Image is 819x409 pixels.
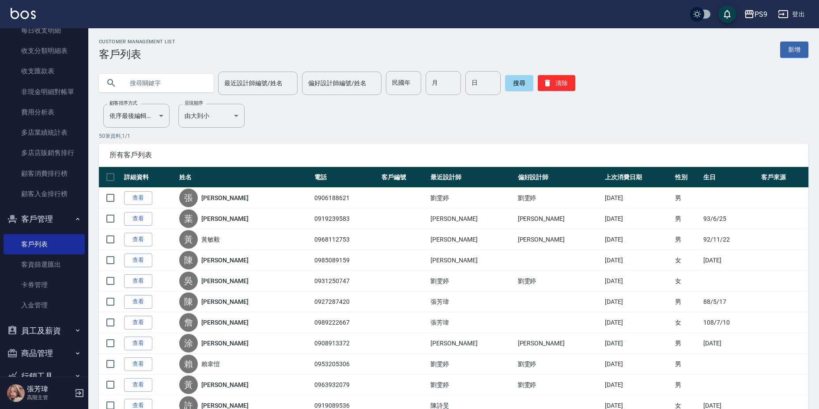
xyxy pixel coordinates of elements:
td: 0953205306 [312,354,379,375]
a: 顧客消費排行榜 [4,163,85,184]
td: 女 [673,250,701,271]
td: [DATE] [603,208,673,229]
td: [PERSON_NAME] [428,229,515,250]
p: 高階主管 [27,394,72,401]
th: 性別 [673,167,701,188]
a: 賴韋愷 [201,360,220,368]
a: 查看 [124,378,152,392]
div: 黃 [179,375,198,394]
td: 93/6/25 [701,208,759,229]
button: save [718,5,736,23]
a: 入金管理 [4,295,85,315]
div: 由大到小 [178,104,245,128]
td: 女 [673,312,701,333]
a: 查看 [124,337,152,350]
a: [PERSON_NAME] [201,318,248,327]
div: 詹 [179,313,198,332]
img: Person [7,384,25,402]
td: [PERSON_NAME] [516,333,603,354]
td: 男 [673,375,701,395]
th: 偏好設計師 [516,167,603,188]
a: 每日收支明細 [4,20,85,41]
th: 生日 [701,167,759,188]
th: 客戶編號 [379,167,429,188]
div: PS9 [755,9,767,20]
th: 電話 [312,167,379,188]
td: 0908913372 [312,333,379,354]
td: [DATE] [603,375,673,395]
td: 92/11/22 [701,229,759,250]
td: [DATE] [603,188,673,208]
th: 詳細資料 [122,167,177,188]
a: [PERSON_NAME] [201,214,248,223]
td: 劉雯婷 [516,188,603,208]
a: 非現金明細對帳單 [4,82,85,102]
label: 呈現順序 [185,100,203,106]
a: 黃敏毅 [201,235,220,244]
a: 查看 [124,316,152,329]
td: [DATE] [603,229,673,250]
td: [DATE] [603,354,673,375]
th: 客戶來源 [759,167,808,188]
a: 收支分類明細表 [4,41,85,61]
td: [PERSON_NAME] [428,250,515,271]
td: [PERSON_NAME] [428,333,515,354]
td: 張芳瑋 [428,312,515,333]
a: 查看 [124,212,152,226]
button: 員工及薪資 [4,319,85,342]
button: 登出 [774,6,808,23]
a: [PERSON_NAME] [201,276,248,285]
button: 搜尋 [505,75,533,91]
a: [PERSON_NAME] [201,380,248,389]
div: 涂 [179,334,198,352]
button: PS9 [740,5,771,23]
td: [DATE] [603,312,673,333]
td: 劉雯婷 [428,188,515,208]
a: 費用分析表 [4,102,85,122]
button: 商品管理 [4,342,85,365]
a: 查看 [124,295,152,309]
a: 多店店販銷售排行 [4,143,85,163]
div: 黃 [179,230,198,249]
a: 收支匯款表 [4,61,85,81]
span: 所有客戶列表 [109,151,798,159]
a: 查看 [124,191,152,205]
div: 葉 [179,209,198,228]
td: 108/7/10 [701,312,759,333]
td: 男 [673,229,701,250]
a: 多店業績統計表 [4,122,85,143]
img: Logo [11,8,36,19]
td: 男 [673,292,701,312]
a: 卡券管理 [4,275,85,295]
a: 查看 [124,357,152,371]
h5: 張芳瑋 [27,385,72,394]
a: [PERSON_NAME] [201,193,248,202]
td: 0985089159 [312,250,379,271]
td: 男 [673,188,701,208]
a: 查看 [124,254,152,267]
h2: Customer Management List [99,39,175,45]
th: 姓名 [177,167,312,188]
td: [DATE] [603,292,673,312]
td: 劉雯婷 [516,375,603,395]
button: 清除 [538,75,575,91]
div: 吳 [179,272,198,290]
td: 張芳瑋 [428,292,515,312]
td: 88/5/17 [701,292,759,312]
td: [PERSON_NAME] [516,208,603,229]
th: 上次消費日期 [603,167,673,188]
td: 男 [673,333,701,354]
td: 0931250747 [312,271,379,292]
td: [DATE] [701,333,759,354]
td: 0919239583 [312,208,379,229]
td: [DATE] [701,250,759,271]
a: [PERSON_NAME] [201,256,248,265]
a: [PERSON_NAME] [201,339,248,348]
td: 男 [673,208,701,229]
td: 0906188621 [312,188,379,208]
td: [DATE] [603,333,673,354]
td: 0927287420 [312,292,379,312]
td: 劉雯婷 [516,271,603,292]
a: 客戶列表 [4,234,85,254]
td: [DATE] [603,271,673,292]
